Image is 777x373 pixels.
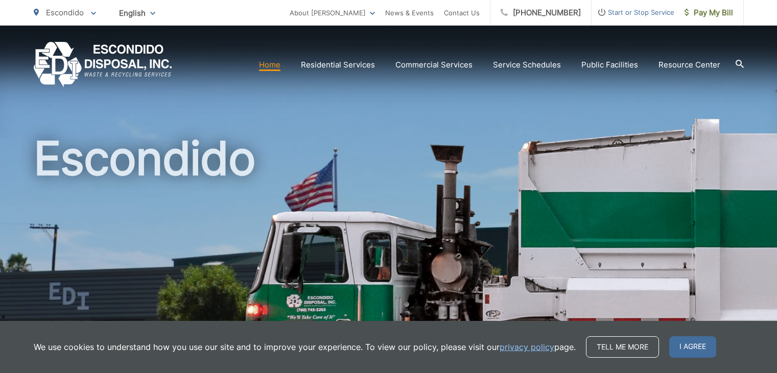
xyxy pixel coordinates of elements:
[658,59,720,71] a: Resource Center
[34,341,576,353] p: We use cookies to understand how you use our site and to improve your experience. To view our pol...
[581,59,638,71] a: Public Facilities
[46,8,84,17] span: Escondido
[301,59,375,71] a: Residential Services
[111,4,163,22] span: English
[444,7,480,19] a: Contact Us
[34,42,172,87] a: EDCD logo. Return to the homepage.
[259,59,280,71] a: Home
[493,59,561,71] a: Service Schedules
[500,341,554,353] a: privacy policy
[385,7,434,19] a: News & Events
[586,336,659,358] a: Tell me more
[290,7,375,19] a: About [PERSON_NAME]
[685,7,733,19] span: Pay My Bill
[669,336,716,358] span: I agree
[395,59,473,71] a: Commercial Services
